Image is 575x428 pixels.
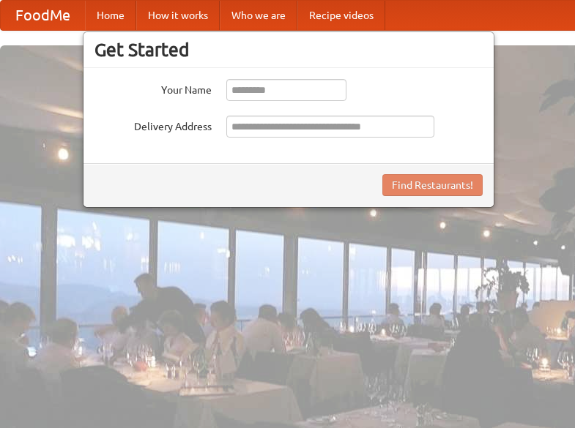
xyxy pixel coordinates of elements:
[136,1,220,30] a: How it works
[1,1,85,30] a: FoodMe
[94,39,483,61] h3: Get Started
[382,174,483,196] button: Find Restaurants!
[85,1,136,30] a: Home
[297,1,385,30] a: Recipe videos
[220,1,297,30] a: Who we are
[94,116,212,134] label: Delivery Address
[94,79,212,97] label: Your Name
